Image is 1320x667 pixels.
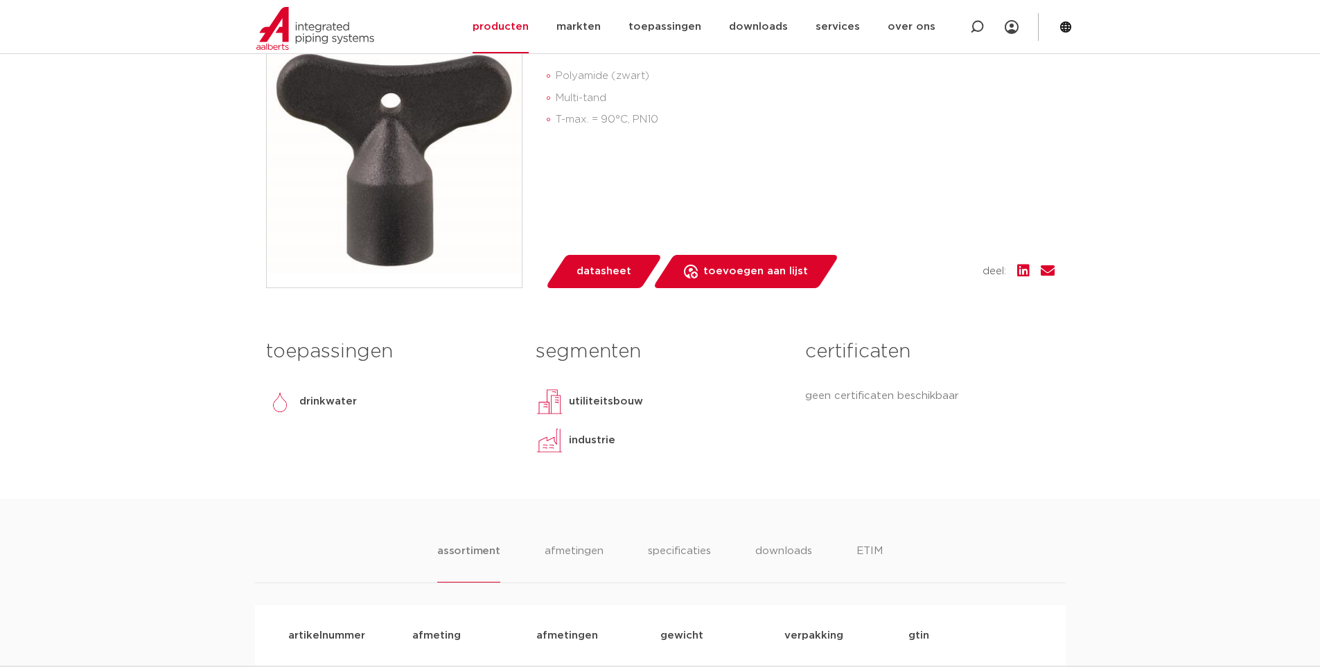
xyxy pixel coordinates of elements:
p: drinkwater [299,393,357,410]
span: datasheet [577,260,631,283]
p: industrie [569,432,615,449]
p: gtin [908,628,1032,644]
p: artikelnummer [288,628,412,644]
li: Multi-tand [556,87,1055,109]
li: assortiment [437,543,500,582]
h3: toepassingen [266,338,515,366]
li: Polyamide (zwart) [556,65,1055,87]
li: afmetingen [545,543,604,582]
h3: certificaten [805,338,1054,366]
img: industrie [536,427,563,454]
li: specificaties [648,543,711,582]
li: downloads [755,543,812,582]
p: afmeting [412,628,536,644]
h3: segmenten [536,338,784,366]
span: deel: [983,263,1006,280]
li: T-max. = 90°C, PN10 [556,109,1055,131]
img: Product Image for SEPP-Eis Basis (en Aqua-Secure) bedieningssleutel [267,33,522,287]
p: utiliteitsbouw [569,393,643,410]
p: gewicht [660,628,784,644]
span: toevoegen aan lijst [703,260,808,283]
img: drinkwater [266,388,294,416]
p: afmetingen [536,628,660,644]
a: datasheet [545,255,662,288]
p: geen certificaten beschikbaar [805,388,1054,404]
img: utiliteitsbouw [536,388,563,416]
li: ETIM [856,543,883,582]
p: verpakking [784,628,908,644]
